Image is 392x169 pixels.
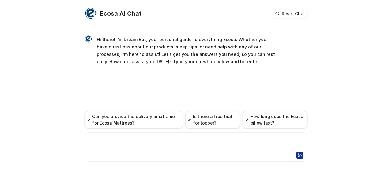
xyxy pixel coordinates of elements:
[100,9,141,18] h2: Ecosa AI Chat
[273,9,307,18] button: Reset Chat
[85,111,183,128] button: Can you provide the delivery timeframe for Ecosa Mattress?
[97,36,276,65] p: Hi there! I’m Dream Bot, your personal guide to everything Ecosa. Whether you have questions abou...
[85,35,92,43] img: Widget
[243,111,307,128] button: How long does the Ecosa pillow last?
[185,111,240,128] button: Is there a free trial for topper?
[85,7,97,20] img: Widget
